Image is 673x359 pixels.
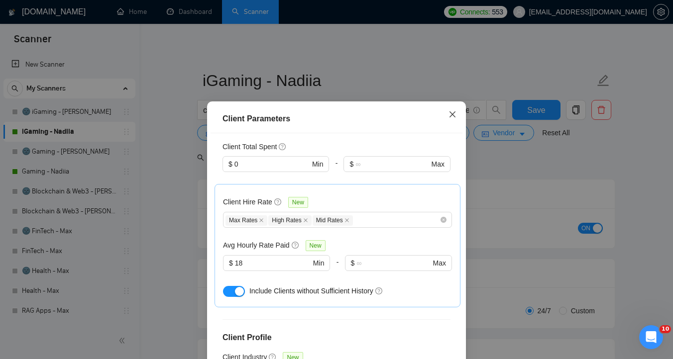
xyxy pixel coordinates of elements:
[432,159,445,170] span: Max
[351,258,355,269] span: $
[259,218,264,223] span: close
[330,255,344,283] div: -
[288,197,308,208] span: New
[439,101,466,128] button: Close
[375,287,383,295] span: question-circle
[329,156,343,184] div: -
[223,196,272,207] h5: Client Hire Rate
[228,159,232,170] span: $
[441,217,447,223] span: close-circle
[223,240,290,251] h5: Avg Hourly Rate Paid
[223,332,450,344] h4: Client Profile
[355,159,429,170] input: ∞
[292,241,300,249] span: question-circle
[223,141,277,152] h5: Client Total Spent
[639,325,663,349] iframe: Intercom live chat
[660,325,671,333] span: 10
[249,287,373,295] span: Include Clients without Sufficient History
[349,159,353,170] span: $
[235,258,311,269] input: 0
[303,218,308,223] span: close
[279,143,287,151] span: question-circle
[234,159,310,170] input: 0
[433,258,446,269] span: Max
[313,215,353,226] span: Mid Rates
[356,258,431,269] input: ∞
[229,258,233,269] span: $
[313,258,325,269] span: Min
[274,198,282,206] span: question-circle
[268,215,311,226] span: High Rates
[312,159,324,170] span: Min
[344,218,349,223] span: close
[223,113,450,125] div: Client Parameters
[449,110,456,118] span: close
[306,240,326,251] span: New
[225,215,267,226] span: Max Rates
